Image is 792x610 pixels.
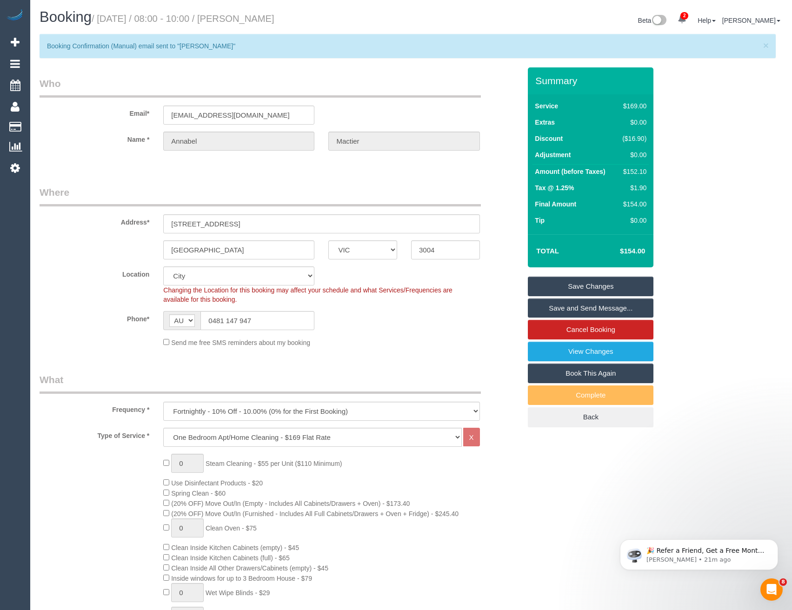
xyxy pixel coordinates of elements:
legend: Who [40,77,481,98]
iframe: Intercom notifications message [606,520,792,585]
span: Changing the Location for this booking may affect your schedule and what Services/Frequencies are... [163,286,453,303]
label: Type of Service * [33,428,156,440]
a: Save and Send Message... [528,298,653,318]
input: Last Name* [328,132,479,151]
label: Discount [535,134,563,143]
button: Close [763,40,769,50]
legend: Where [40,186,481,206]
label: Tax @ 1.25% [535,183,574,192]
span: Use Disinfectant Products - $20 [171,479,263,487]
label: Address* [33,214,156,227]
input: Suburb* [163,240,314,259]
span: × [763,40,769,51]
label: Name * [33,132,156,144]
img: New interface [651,15,666,27]
span: Booking [40,9,92,25]
span: Inside windows for up to 3 Bedroom House - $79 [171,575,312,582]
a: 2 [673,9,691,30]
a: Book This Again [528,364,653,383]
span: (20% OFF) Move Out/In (Furnished - Includes All Full Cabinets/Drawers + Oven + Fridge) - $245.40 [171,510,459,517]
span: Clean Inside Kitchen Cabinets (empty) - $45 [171,544,299,551]
a: View Changes [528,342,653,361]
label: Location [33,266,156,279]
label: Phone* [33,311,156,324]
div: $154.00 [619,199,647,209]
input: Post Code* [411,240,480,259]
strong: Total [536,247,559,255]
label: Amount (before Taxes) [535,167,605,176]
a: Beta [638,17,667,24]
label: Adjustment [535,150,571,159]
span: 8 [779,578,787,586]
label: Tip [535,216,545,225]
label: Frequency * [33,402,156,414]
img: Automaid Logo [6,9,24,22]
span: Steam Cleaning - $55 per Unit ($110 Minimum) [206,460,342,467]
label: Service [535,101,558,111]
h3: Summary [535,75,649,86]
span: (20% OFF) Move Out/In (Empty - Includes All Cabinets/Drawers + Oven) - $173.40 [171,500,410,507]
input: Email* [163,106,314,125]
input: First Name* [163,132,314,151]
a: Save Changes [528,277,653,296]
div: ($16.90) [619,134,647,143]
a: Back [528,407,653,427]
div: $1.90 [619,183,647,192]
input: Phone* [200,311,314,330]
span: Spring Clean - $60 [171,490,226,497]
iframe: Intercom live chat [760,578,783,601]
div: $169.00 [619,101,647,111]
h4: $154.00 [592,247,645,255]
small: / [DATE] / 08:00 - 10:00 / [PERSON_NAME] [92,13,274,24]
a: [PERSON_NAME] [722,17,780,24]
label: Final Amount [535,199,576,209]
div: $0.00 [619,216,647,225]
label: Extras [535,118,555,127]
legend: What [40,373,481,394]
span: Clean Inside All Other Drawers/Cabinets (empty) - $45 [171,564,328,572]
div: $152.10 [619,167,647,176]
div: $0.00 [619,150,647,159]
p: Booking Confirmation (Manual) email sent to "[PERSON_NAME]" [47,41,759,51]
span: Clean Oven - $75 [206,524,257,532]
span: Wet Wipe Blinds - $29 [206,589,270,597]
span: 2 [680,12,688,20]
span: Clean Inside Kitchen Cabinets (full) - $65 [171,554,289,562]
a: Cancel Booking [528,320,653,339]
span: Send me free SMS reminders about my booking [171,339,310,346]
div: $0.00 [619,118,647,127]
a: Help [698,17,716,24]
label: Email* [33,106,156,118]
